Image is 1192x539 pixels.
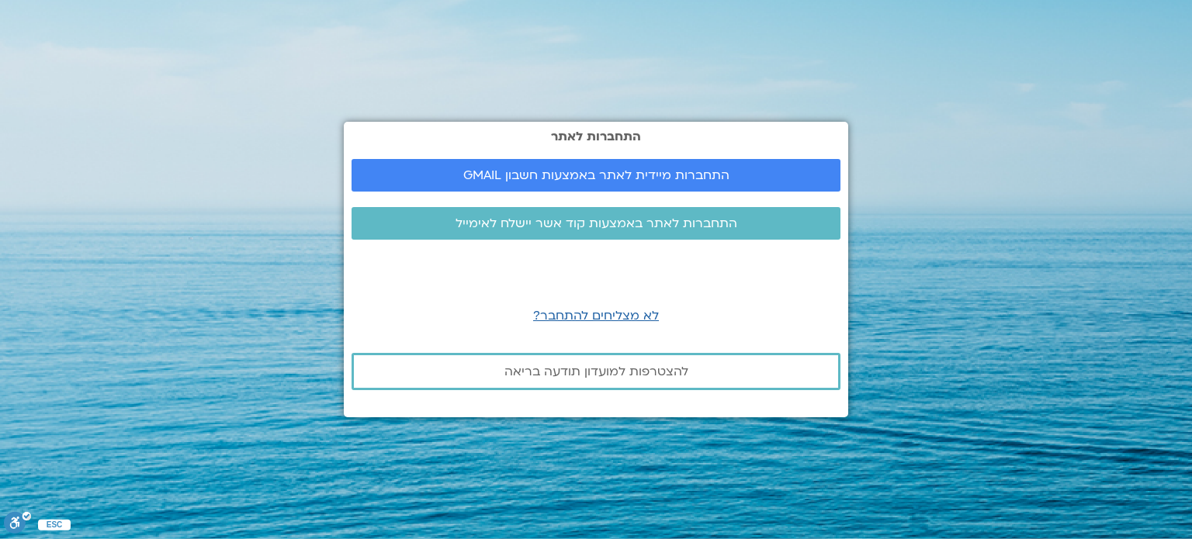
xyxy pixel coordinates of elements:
[463,168,729,182] span: התחברות מיידית לאתר באמצעות חשבון GMAIL
[533,307,659,324] a: לא מצליחים להתחבר?
[504,365,688,378] span: להצטרפות למועדון תודעה בריאה
[352,207,840,240] a: התחברות לאתר באמצעות קוד אשר יישלח לאימייל
[456,216,737,230] span: התחברות לאתר באמצעות קוד אשר יישלח לאימייל
[352,353,840,390] a: להצטרפות למועדון תודעה בריאה
[352,159,840,192] a: התחברות מיידית לאתר באמצעות חשבון GMAIL
[352,130,840,143] h2: התחברות לאתר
